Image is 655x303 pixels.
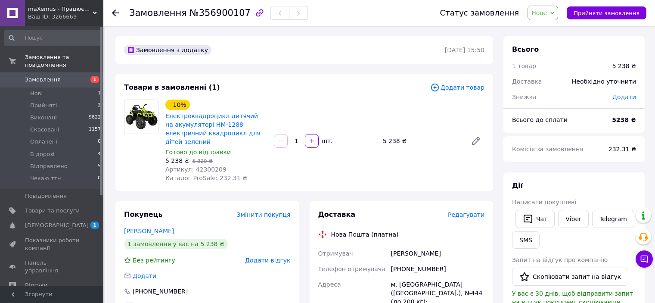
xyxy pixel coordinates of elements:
span: Доставка [318,210,356,219]
div: [PHONE_NUMBER] [132,287,189,296]
div: - 10% [165,100,190,110]
span: Дії [512,181,523,190]
span: 5 [98,162,101,170]
span: 9822 [89,114,101,122]
span: Телефон отримувача [318,266,385,272]
b: 5238 ₴ [612,116,636,123]
span: №356900107 [189,8,251,18]
a: [PERSON_NAME] [124,228,174,234]
span: Відгуки [25,281,47,289]
span: Нове [531,9,547,16]
time: [DATE] 15:50 [445,47,484,53]
span: Оплачені [30,138,57,146]
span: 1 [90,222,99,229]
span: Додати відгук [245,257,290,264]
button: Чат з покупцем [636,250,653,268]
div: [PHONE_NUMBER] [389,261,486,277]
span: Замовлення [25,76,61,84]
span: maXemus - Працюємо по максимуму [28,5,93,13]
span: Додати товар [430,83,484,92]
div: Ваш ID: 3266669 [28,13,103,21]
span: В дорозі [30,150,55,158]
a: Viber [558,210,588,228]
div: Необхідно уточнити [567,72,641,91]
span: Каталог ProSale: 232.31 ₴ [165,175,247,181]
span: Повідомлення [25,192,67,200]
span: Скасовані [30,126,59,134]
span: 5 238 ₴ [165,157,189,164]
span: Панель управління [25,259,80,275]
div: Замовлення з додатку [124,45,211,55]
span: Змінити покупця [237,211,291,218]
span: Прийняті [30,102,57,109]
span: Всього [512,45,539,53]
span: Товари в замовленні (1) [124,83,220,91]
span: Товари та послуги [25,207,80,215]
div: 1 замовлення у вас на 5 238 ₴ [124,239,228,249]
div: 5 238 ₴ [379,135,464,147]
div: Нова Пошта (платна) [329,230,401,239]
span: Відправлено [30,162,68,170]
span: 2 [98,102,101,109]
span: Комісія за замовлення [512,146,584,153]
span: Адреса [318,281,341,288]
div: [PERSON_NAME] [389,246,486,261]
img: Електроквадроцикл дитячий на акумуляторі HM-1288 електричний квадроцикл для дітей зелений [124,100,158,134]
span: Покупець [124,210,163,219]
span: Додати [612,94,636,100]
span: Написати покупцеві [512,199,576,206]
a: Telegram [592,210,634,228]
span: Знижка [512,94,537,100]
button: Чат [515,210,555,228]
span: Без рейтингу [133,257,175,264]
button: SMS [512,231,540,249]
span: [DEMOGRAPHIC_DATA] [25,222,89,229]
span: 1 товар [512,62,536,69]
span: Редагувати [448,211,484,218]
span: 232.31 ₴ [608,146,636,153]
a: Електроквадроцикл дитячий на акумуляторі HM-1288 електричний квадроцикл для дітей зелений [165,112,261,145]
span: 5 820 ₴ [192,158,212,164]
input: Пошук [4,30,102,46]
span: 1 [90,76,99,83]
span: 4 [98,150,101,158]
span: Нові [30,90,43,97]
span: Доставка [512,78,542,85]
span: Замовлення та повідомлення [25,53,103,69]
span: Готово до відправки [165,149,231,156]
span: Всього до сплати [512,116,568,123]
span: Показники роботи компанії [25,237,80,252]
span: 1 [98,90,101,97]
div: шт. [320,137,333,145]
div: Повернутися назад [112,9,119,17]
span: Отримувач [318,250,353,257]
button: Прийняти замовлення [567,6,646,19]
span: Чекаю ттн [30,175,61,182]
span: Додати [133,272,156,279]
a: Редагувати [467,132,484,150]
div: Статус замовлення [440,9,519,17]
span: 1157 [89,126,101,134]
span: Прийняти замовлення [574,10,639,16]
span: Замовлення [129,8,187,18]
span: Виконані [30,114,57,122]
button: Скопіювати запит на відгук [512,268,628,286]
span: 0 [98,175,101,182]
span: Артикул: 42300209 [165,166,227,173]
div: 5 238 ₴ [612,62,636,70]
span: 0 [98,138,101,146]
span: Запит на відгук про компанію [512,256,608,263]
